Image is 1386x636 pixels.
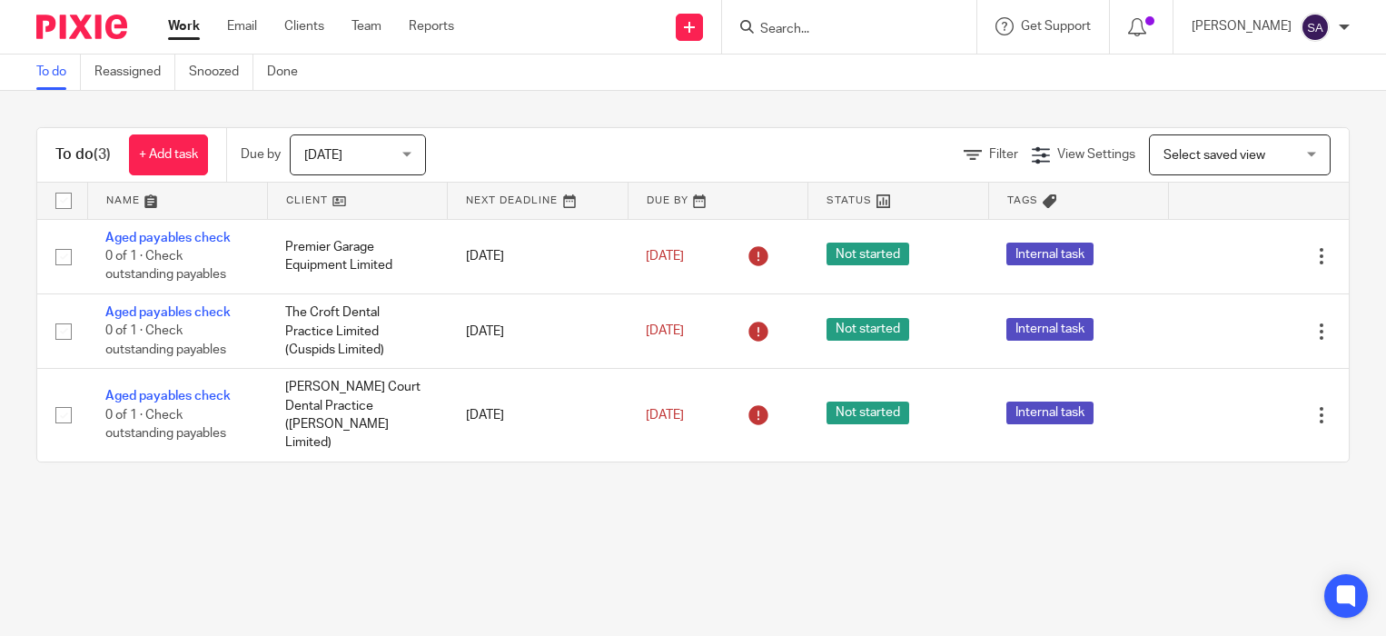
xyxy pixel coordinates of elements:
[267,55,312,90] a: Done
[646,409,684,422] span: [DATE]
[758,22,922,38] input: Search
[1301,13,1330,42] img: svg%3E
[168,17,200,35] a: Work
[1163,149,1265,162] span: Select saved view
[827,318,909,341] span: Not started
[227,17,257,35] a: Email
[105,409,226,441] span: 0 of 1 · Check outstanding payables
[105,232,231,244] a: Aged payables check
[105,250,226,282] span: 0 of 1 · Check outstanding payables
[351,17,381,35] a: Team
[267,369,447,462] td: [PERSON_NAME] Court Dental Practice ([PERSON_NAME] Limited)
[105,325,226,357] span: 0 of 1 · Check outstanding payables
[448,219,628,293] td: [DATE]
[129,134,208,175] a: + Add task
[284,17,324,35] a: Clients
[827,402,909,424] span: Not started
[827,243,909,265] span: Not started
[1192,17,1292,35] p: [PERSON_NAME]
[304,149,342,162] span: [DATE]
[94,147,111,162] span: (3)
[94,55,175,90] a: Reassigned
[105,390,231,402] a: Aged payables check
[448,369,628,462] td: [DATE]
[646,325,684,338] span: [DATE]
[241,145,281,164] p: Due by
[267,293,447,368] td: The Croft Dental Practice Limited (Cuspids Limited)
[189,55,253,90] a: Snoozed
[448,293,628,368] td: [DATE]
[1057,148,1135,161] span: View Settings
[646,250,684,263] span: [DATE]
[1007,195,1038,205] span: Tags
[36,15,127,39] img: Pixie
[1006,402,1094,424] span: Internal task
[1006,318,1094,341] span: Internal task
[989,148,1018,161] span: Filter
[55,145,111,164] h1: To do
[409,17,454,35] a: Reports
[267,219,447,293] td: Premier Garage Equipment Limited
[1021,20,1091,33] span: Get Support
[36,55,81,90] a: To do
[1006,243,1094,265] span: Internal task
[105,306,231,319] a: Aged payables check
